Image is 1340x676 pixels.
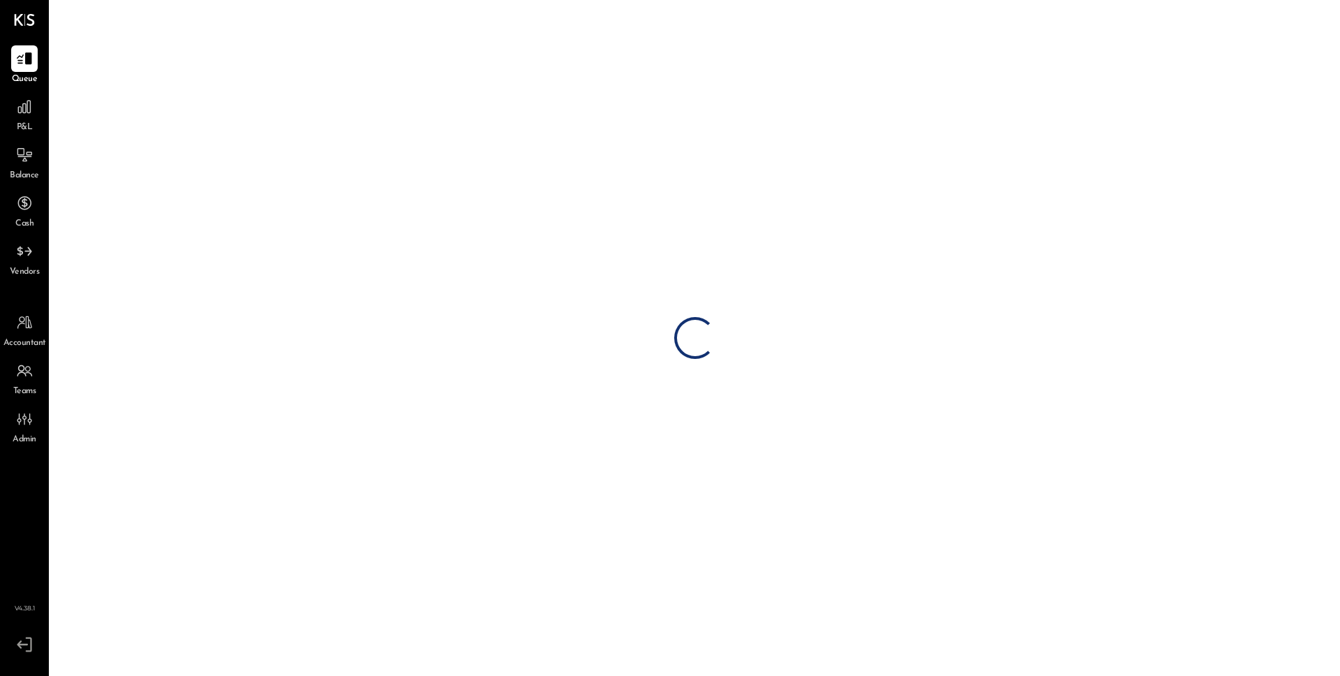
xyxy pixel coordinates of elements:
[3,337,46,350] span: Accountant
[12,73,38,86] span: Queue
[10,266,40,279] span: Vendors
[1,309,48,350] a: Accountant
[13,434,36,446] span: Admin
[17,122,33,134] span: P&L
[1,190,48,230] a: Cash
[15,218,33,230] span: Cash
[1,238,48,279] a: Vendors
[1,358,48,398] a: Teams
[1,406,48,446] a: Admin
[13,385,36,398] span: Teams
[1,142,48,182] a: Balance
[1,45,48,86] a: Queue
[10,170,39,182] span: Balance
[1,94,48,134] a: P&L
